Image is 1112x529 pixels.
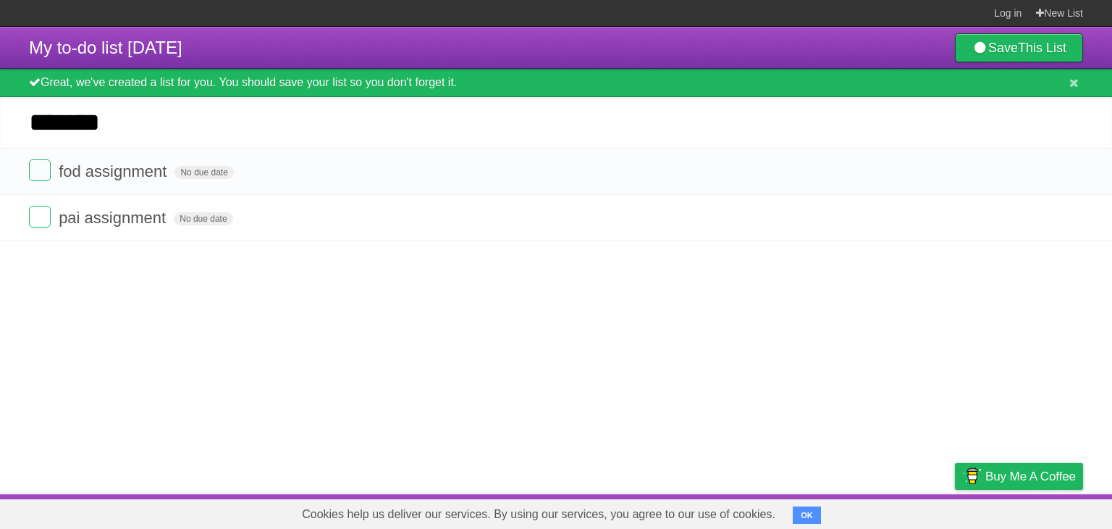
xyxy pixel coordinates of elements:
[992,498,1083,525] a: Suggest a feature
[985,464,1076,489] span: Buy me a coffee
[936,498,974,525] a: Privacy
[1018,41,1066,55] b: This List
[29,159,51,181] label: Done
[955,463,1083,490] a: Buy me a coffee
[762,498,793,525] a: About
[174,212,232,225] span: No due date
[59,209,169,227] span: pai assignment
[59,162,170,180] span: fod assignment
[29,38,182,57] span: My to-do list [DATE]
[962,464,982,488] img: Buy me a coffee
[287,500,790,529] span: Cookies help us deliver our services. By using our services, you agree to our use of cookies.
[793,507,821,524] button: OK
[29,206,51,228] label: Done
[810,498,869,525] a: Developers
[174,166,233,179] span: No due date
[955,33,1083,62] a: SaveThis List
[887,498,919,525] a: Terms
